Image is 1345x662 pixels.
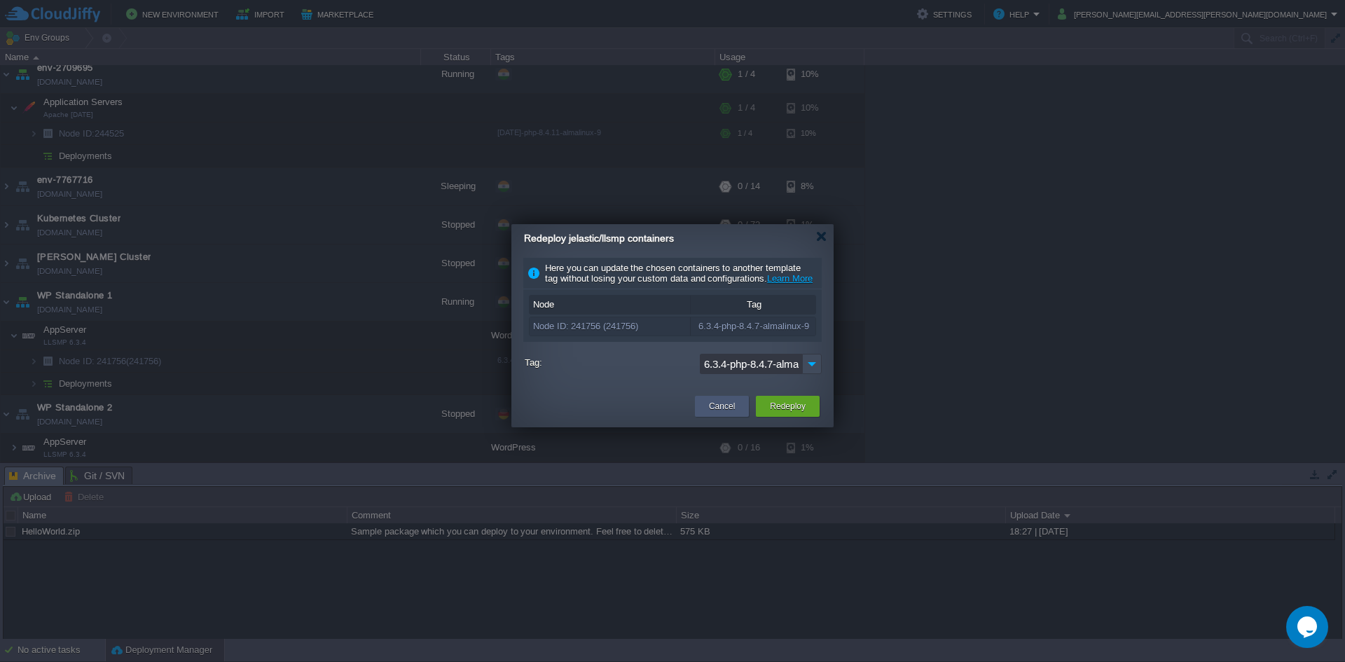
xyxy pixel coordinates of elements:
[691,317,817,336] div: 6.3.4-php-8.4.7-almalinux-9
[523,258,822,289] div: Here you can update the chosen containers to another template tag without losing your custom data...
[770,399,806,413] button: Redeploy
[767,273,813,284] a: Learn More
[524,233,674,244] span: Redeploy jelastic/llsmp containers
[530,296,690,314] div: Node
[530,317,690,336] div: Node ID: 241756 (241756)
[709,399,735,413] button: Cancel
[1286,606,1331,648] iframe: chat widget
[525,354,696,371] label: Tag:
[691,296,817,314] div: Tag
